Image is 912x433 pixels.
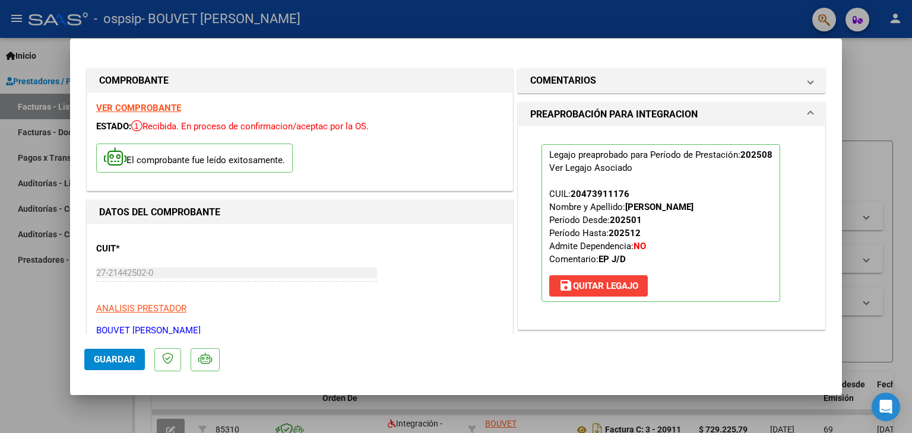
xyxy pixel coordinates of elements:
[598,254,626,265] strong: EP J/D
[609,228,641,238] strong: 202512
[96,303,186,314] span: ANALISIS PRESTADOR
[740,149,772,160] strong: 202508
[530,107,698,122] h1: PREAPROBACIÓN PARA INTEGRACION
[96,324,503,338] p: BOUVET [PERSON_NAME]
[634,241,646,251] strong: NO
[872,393,900,421] div: Open Intercom Messenger
[549,254,626,265] span: Comentario:
[571,187,629,200] div: 20473911176
[549,161,632,174] div: Ver Legajo Asociado
[96,242,218,256] p: CUIT
[518,103,825,126] mat-expansion-panel-header: PREAPROBACIÓN PARA INTEGRACION
[84,349,145,370] button: Guardar
[625,202,693,212] strong: [PERSON_NAME]
[518,126,825,329] div: PREAPROBACIÓN PARA INTEGRACION
[610,215,642,225] strong: 202501
[131,121,369,132] span: Recibida. En proceso de confirmacion/aceptac por la OS.
[559,281,638,291] span: Quitar Legajo
[99,206,220,218] strong: DATOS DEL COMPROBANTE
[94,354,135,365] span: Guardar
[530,74,596,88] h1: COMENTARIOS
[96,121,131,132] span: ESTADO:
[96,103,181,113] a: VER COMPROBANTE
[549,275,648,297] button: Quitar Legajo
[99,75,169,86] strong: COMPROBANTE
[559,278,573,292] mat-icon: save
[549,189,693,265] span: CUIL: Nombre y Apellido: Período Desde: Período Hasta: Admite Dependencia:
[541,144,780,302] p: Legajo preaprobado para Período de Prestación:
[96,144,293,173] p: El comprobante fue leído exitosamente.
[518,69,825,93] mat-expansion-panel-header: COMENTARIOS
